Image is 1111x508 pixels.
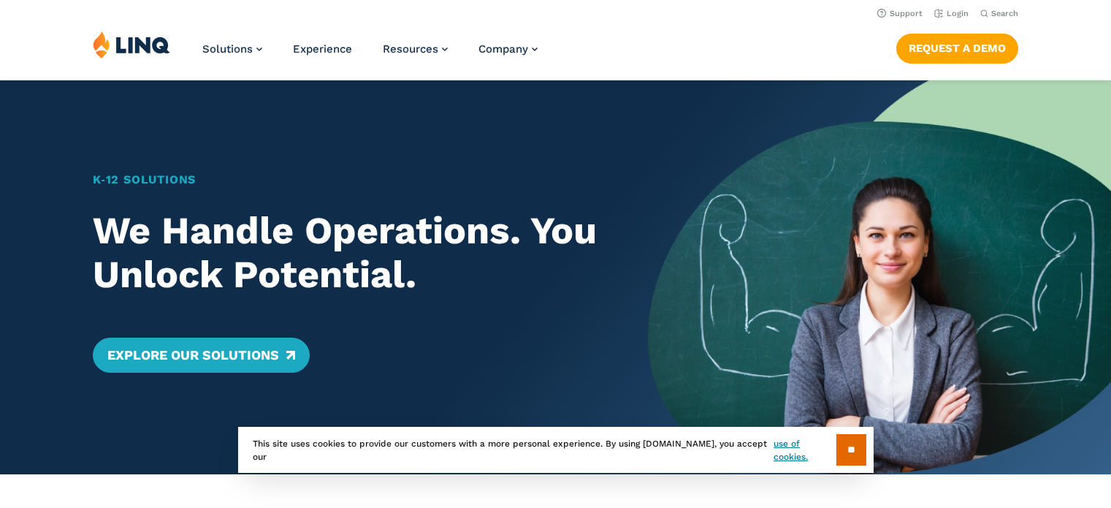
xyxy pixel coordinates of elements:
a: Request a Demo [896,34,1018,63]
nav: Primary Navigation [202,31,538,79]
a: Company [478,42,538,56]
button: Open Search Bar [980,8,1018,19]
a: Resources [383,42,448,56]
img: LINQ | K‑12 Software [93,31,170,58]
span: Search [991,9,1018,18]
a: Support [877,9,923,18]
span: Company [478,42,528,56]
a: Explore Our Solutions [93,338,310,373]
div: This site uses cookies to provide our customers with a more personal experience. By using [DOMAIN... [238,427,874,473]
a: Experience [293,42,352,56]
a: Login [934,9,969,18]
h1: K‑12 Solutions [93,171,603,189]
a: Solutions [202,42,262,56]
a: use of cookies. [774,437,836,463]
nav: Button Navigation [896,31,1018,63]
img: Home Banner [648,80,1111,474]
span: Resources [383,42,438,56]
span: Solutions [202,42,253,56]
h2: We Handle Operations. You Unlock Potential. [93,209,603,297]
